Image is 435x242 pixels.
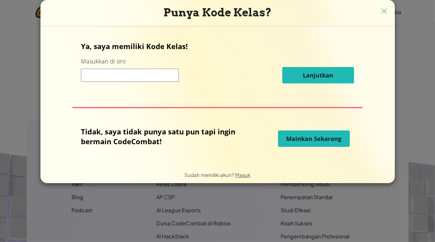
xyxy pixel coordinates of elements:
[81,127,241,146] p: Tidak, saya tidak punya satu pun tapi ingin bermain CodeCombat!
[81,41,354,51] p: Ya, saya memiliki Kode Kelas!
[235,172,251,178] a: Masuk
[163,6,272,19] span: Punya Kode Kelas?
[81,57,127,65] label: Masukkan di sini:
[282,67,354,83] button: Lanjutkan
[287,135,342,143] span: Mainkan Sekarang
[278,130,350,147] button: Mainkan Sekarang
[380,7,388,16] img: close icon
[303,71,333,79] span: Lanjutkan
[185,172,235,178] span: Sudah memiliki akun?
